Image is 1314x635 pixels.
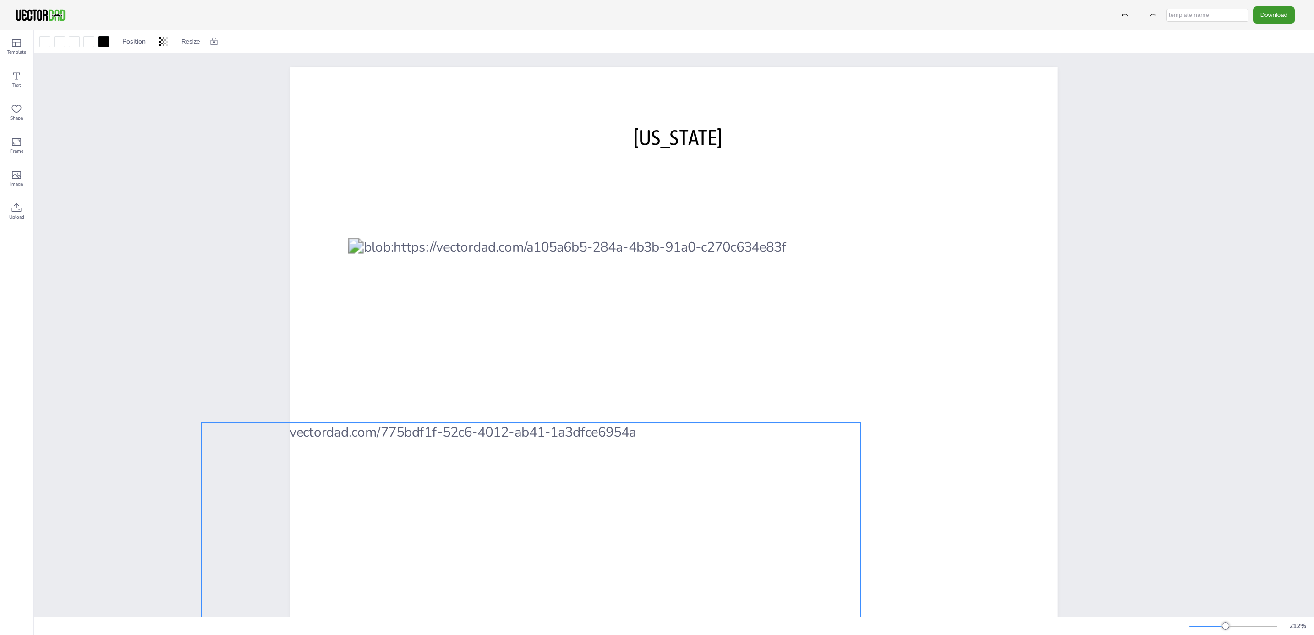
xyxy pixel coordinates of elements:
[10,148,23,155] span: Frame
[1287,622,1309,630] div: 212 %
[1166,9,1248,22] input: template name
[9,213,24,221] span: Upload
[634,125,722,150] span: [US_STATE]
[10,181,23,188] span: Image
[15,8,66,22] img: VectorDad-1.png
[120,37,148,46] span: Position
[12,82,21,89] span: Text
[1253,6,1295,23] button: Download
[7,49,26,56] span: Template
[178,34,204,49] button: Resize
[10,115,23,122] span: Shape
